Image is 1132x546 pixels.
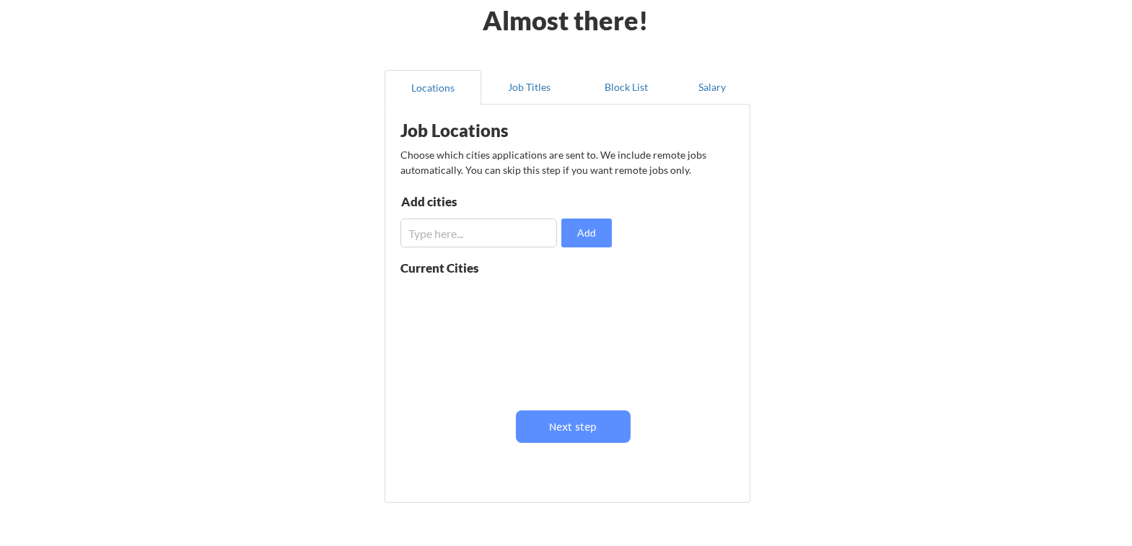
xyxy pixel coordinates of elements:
button: Block List [578,70,675,105]
button: Add [561,219,612,247]
button: Salary [675,70,750,105]
button: Job Titles [481,70,578,105]
div: Add cities [401,195,550,208]
div: Choose which cities applications are sent to. We include remote jobs automatically. You can skip ... [400,147,732,177]
input: Type here... [400,219,557,247]
div: Almost there! [465,7,666,33]
div: Current Cities [400,262,510,274]
div: Job Locations [400,122,582,139]
button: Locations [385,70,481,105]
button: Next step [516,410,631,443]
